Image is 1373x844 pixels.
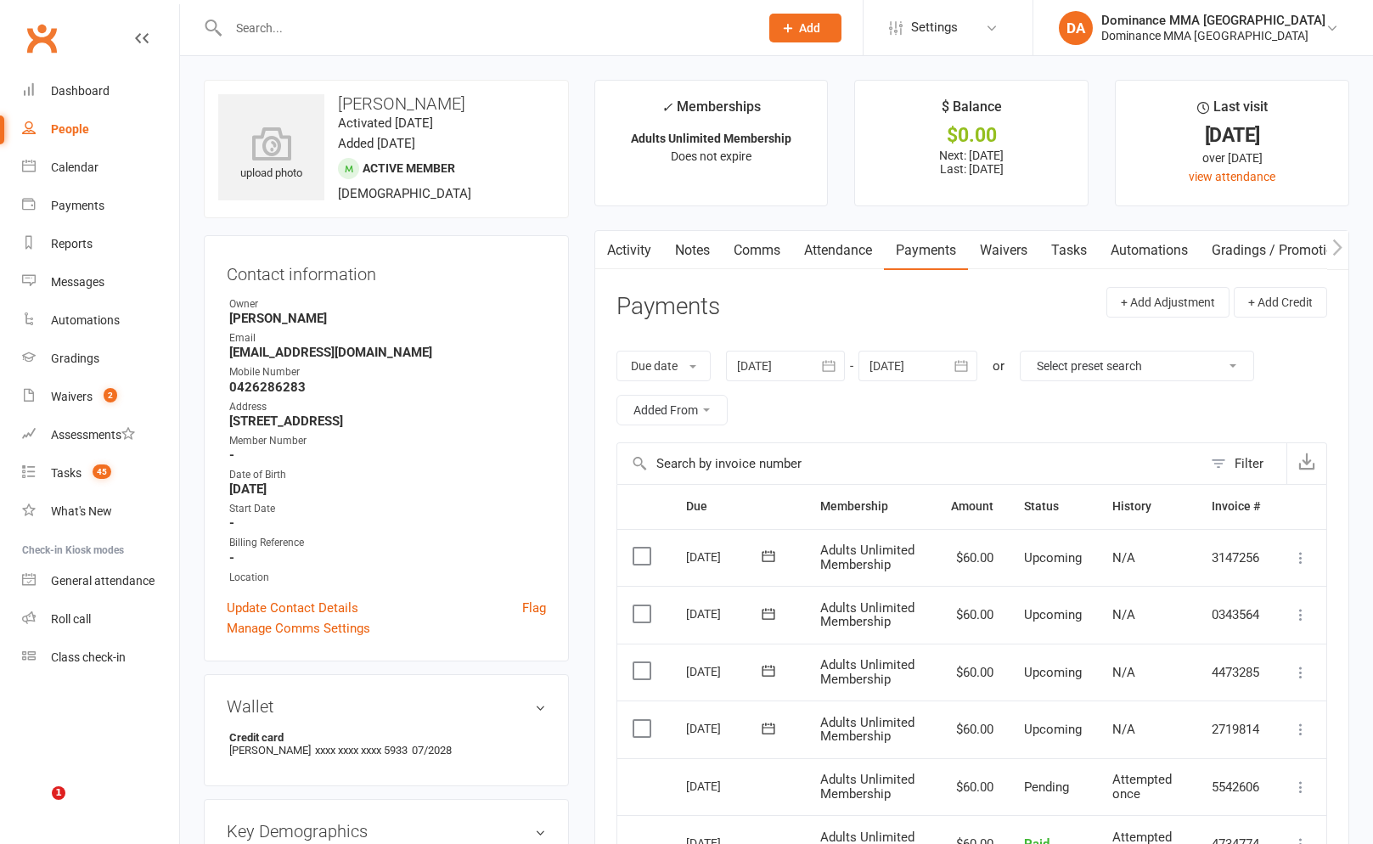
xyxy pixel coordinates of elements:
[993,356,1004,376] div: or
[229,447,546,463] strong: -
[617,443,1202,484] input: Search by invoice number
[686,658,764,684] div: [DATE]
[338,115,433,131] time: Activated [DATE]
[661,96,761,127] div: Memberships
[22,340,179,378] a: Gradings
[1059,11,1093,45] div: DA
[1024,665,1082,680] span: Upcoming
[229,433,546,449] div: Member Number
[616,351,711,381] button: Due date
[22,225,179,263] a: Reports
[1112,607,1135,622] span: N/A
[595,231,663,270] a: Activity
[51,313,120,327] div: Automations
[631,132,791,145] strong: Adults Unlimited Membership
[1112,665,1135,680] span: N/A
[229,515,546,531] strong: -
[1197,96,1268,127] div: Last visit
[22,454,179,492] a: Tasks 45
[51,504,112,518] div: What's New
[51,275,104,289] div: Messages
[616,395,728,425] button: Added From
[884,231,968,270] a: Payments
[792,231,884,270] a: Attendance
[22,149,179,187] a: Calendar
[968,231,1039,270] a: Waivers
[227,598,358,618] a: Update Contact Details
[229,481,546,497] strong: [DATE]
[51,84,110,98] div: Dashboard
[229,414,546,429] strong: [STREET_ADDRESS]
[229,535,546,551] div: Billing Reference
[22,378,179,416] a: Waivers 2
[1200,231,1360,270] a: Gradings / Promotions
[1196,701,1275,758] td: 2719814
[22,72,179,110] a: Dashboard
[227,729,546,759] li: [PERSON_NAME]
[1024,779,1069,795] span: Pending
[51,237,93,250] div: Reports
[22,263,179,301] a: Messages
[229,570,546,586] div: Location
[51,466,82,480] div: Tasks
[805,485,936,528] th: Membership
[22,562,179,600] a: General attendance kiosk mode
[315,744,408,757] span: xxxx xxxx xxxx 5933
[820,657,914,687] span: Adults Unlimited Membership
[820,715,914,745] span: Adults Unlimited Membership
[686,543,764,570] div: [DATE]
[22,110,179,149] a: People
[51,428,135,442] div: Assessments
[227,697,546,716] h3: Wallet
[820,543,914,572] span: Adults Unlimited Membership
[22,301,179,340] a: Automations
[870,127,1072,144] div: $0.00
[51,650,126,664] div: Class check-in
[522,598,546,618] a: Flag
[20,17,63,59] a: Clubworx
[51,122,89,136] div: People
[1039,231,1099,270] a: Tasks
[661,99,672,115] i: ✓
[51,574,155,588] div: General attendance
[218,94,554,113] h3: [PERSON_NAME]
[51,390,93,403] div: Waivers
[227,822,546,841] h3: Key Demographics
[1131,127,1333,144] div: [DATE]
[229,731,537,744] strong: Credit card
[338,136,415,151] time: Added [DATE]
[51,352,99,365] div: Gradings
[229,467,546,483] div: Date of Birth
[22,639,179,677] a: Class kiosk mode
[52,786,65,800] span: 1
[229,364,546,380] div: Mobile Number
[51,612,91,626] div: Roll call
[686,715,764,741] div: [DATE]
[229,501,546,517] div: Start Date
[1101,13,1325,28] div: Dominance MMA [GEOGRAPHIC_DATA]
[722,231,792,270] a: Comms
[338,186,471,201] span: [DEMOGRAPHIC_DATA]
[1131,149,1333,167] div: over [DATE]
[936,485,1009,528] th: Amount
[911,8,958,47] span: Settings
[820,600,914,630] span: Adults Unlimited Membership
[1112,722,1135,737] span: N/A
[936,529,1009,587] td: $60.00
[1196,529,1275,587] td: 3147256
[1097,485,1196,528] th: History
[1196,758,1275,816] td: 5542606
[227,258,546,284] h3: Contact information
[1024,550,1082,565] span: Upcoming
[1101,28,1325,43] div: Dominance MMA [GEOGRAPHIC_DATA]
[1234,287,1327,318] button: + Add Credit
[686,600,764,627] div: [DATE]
[936,758,1009,816] td: $60.00
[17,786,58,827] iframe: Intercom live chat
[616,294,720,320] h3: Payments
[229,380,546,395] strong: 0426286283
[229,311,546,326] strong: [PERSON_NAME]
[799,21,820,35] span: Add
[1024,607,1082,622] span: Upcoming
[936,701,1009,758] td: $60.00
